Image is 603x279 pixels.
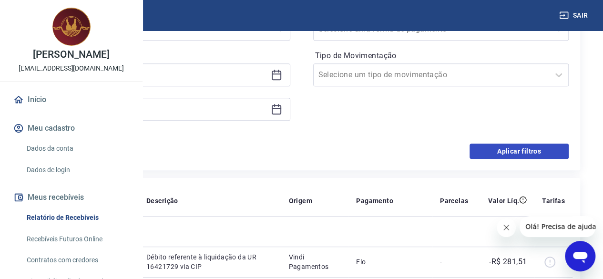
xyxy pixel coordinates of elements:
[11,118,131,139] button: Meu cadastro
[23,139,131,158] a: Dados da conta
[23,229,131,249] a: Recebíveis Futuros Online
[440,257,468,267] p: -
[542,196,565,206] p: Tarifas
[520,216,595,237] iframe: Mensagem da empresa
[11,187,131,208] button: Meus recebíveis
[23,250,131,270] a: Contratos com credores
[23,160,131,180] a: Dados de login
[33,50,109,60] p: [PERSON_NAME]
[42,102,267,116] input: Data final
[288,196,312,206] p: Origem
[42,68,267,82] input: Data inicial
[489,256,527,268] p: -R$ 281,51
[315,50,567,62] label: Tipo de Movimentação
[440,196,468,206] p: Parcelas
[488,196,519,206] p: Valor Líq.
[356,196,393,206] p: Pagamento
[470,144,569,159] button: Aplicar filtros
[52,8,91,46] img: 40f13b20-c2ef-46f4-95a1-97067c916dc5.jpeg
[288,252,341,271] p: Vindi Pagamentos
[6,7,80,14] span: Olá! Precisa de ajuda?
[11,89,131,110] a: Início
[34,48,290,60] p: Período personalizado
[23,208,131,227] a: Relatório de Recebíveis
[19,63,124,73] p: [EMAIL_ADDRESS][DOMAIN_NAME]
[557,7,592,24] button: Sair
[146,196,178,206] p: Descrição
[356,257,425,267] p: Elo
[565,241,595,271] iframe: Botão para abrir a janela de mensagens
[497,218,516,237] iframe: Fechar mensagem
[146,252,273,271] p: Débito referente à liquidação da UR 16421729 via CIP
